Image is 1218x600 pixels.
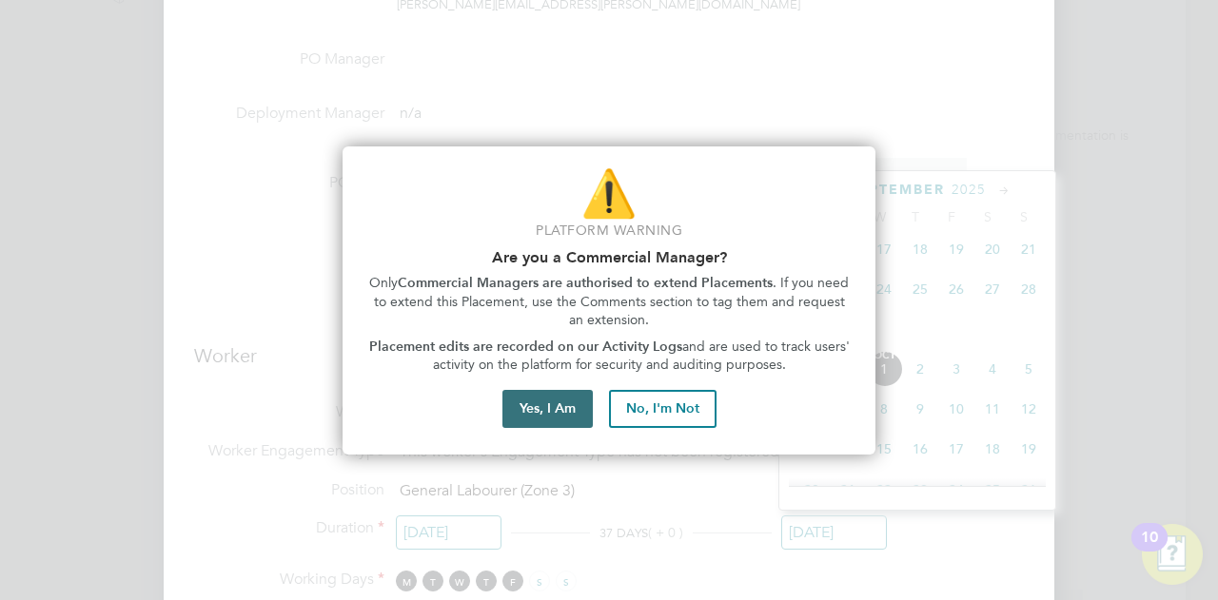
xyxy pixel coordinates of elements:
span: Only [369,275,398,291]
button: Yes, I Am [502,390,593,428]
h2: Are you a Commercial Manager? [365,248,853,266]
span: and are used to track users' activity on the platform for security and auditing purposes. [433,339,854,374]
strong: Commercial Managers are authorised to extend Placements [398,275,773,291]
span: . If you need to extend this Placement, use the Comments section to tag them and request an exten... [374,275,854,328]
button: No, I'm Not [609,390,717,428]
p: Platform Warning [365,222,853,241]
p: ⚠️ [365,162,853,225]
div: Are you part of the Commercial Team? [343,146,875,455]
strong: Placement edits are recorded on our Activity Logs [369,339,682,355]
